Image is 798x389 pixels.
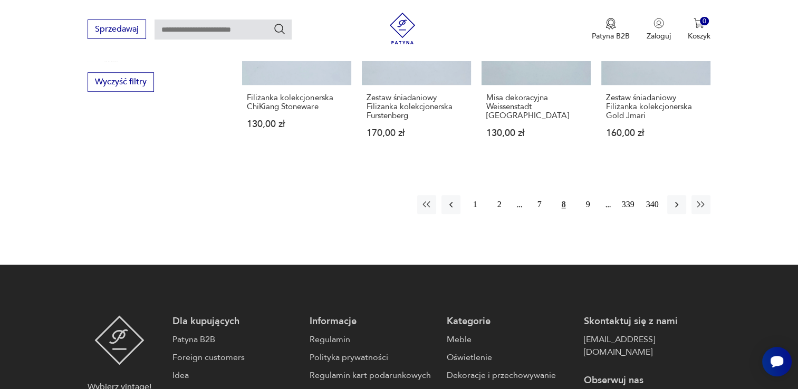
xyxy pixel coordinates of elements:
[584,333,710,358] a: [EMAIL_ADDRESS][DOMAIN_NAME]
[584,315,710,328] p: Skontaktuj się z nami
[447,351,573,364] a: Oświetlenie
[554,195,573,214] button: 8
[486,93,586,120] h3: Misa dekoracyjna Weissenstadt [GEOGRAPHIC_DATA]
[688,31,710,41] p: Koszyk
[172,315,299,328] p: Dla kupujących
[310,333,436,346] a: Regulamin
[447,369,573,382] a: Dekoracje i przechowywanie
[367,93,466,120] h3: Zestaw śniadaniowy Filiżanka kolekcjonerska Furstenberg
[592,31,630,41] p: Patyna B2B
[606,93,706,120] h3: Zestaw śniadaniowy Filiżanka kolekcjonerska Gold Jmari
[647,18,671,41] button: Zaloguj
[172,333,299,346] a: Patyna B2B
[172,369,299,382] a: Idea
[643,195,662,214] button: 340
[486,129,586,138] p: 130,00 zł
[490,195,509,214] button: 2
[88,20,146,39] button: Sprzedawaj
[172,351,299,364] a: Foreign customers
[653,18,664,28] img: Ikonka użytkownika
[584,374,710,387] p: Obserwuj nas
[592,18,630,41] a: Ikona medaluPatyna B2B
[310,369,436,382] a: Regulamin kart podarunkowych
[310,351,436,364] a: Polityka prywatności
[647,31,671,41] p: Zaloguj
[310,315,436,328] p: Informacje
[694,18,704,28] img: Ikona koszyka
[447,315,573,328] p: Kategorie
[530,195,549,214] button: 7
[688,18,710,41] button: 0Koszyk
[466,195,485,214] button: 1
[606,129,706,138] p: 160,00 zł
[273,23,286,35] button: Szukaj
[247,93,347,111] h3: Filiżanka kolekcjonerska ChiKiang Stoneware
[367,129,466,138] p: 170,00 zł
[88,72,154,92] button: Wyczyść filtry
[447,333,573,346] a: Meble
[700,17,709,26] div: 0
[247,120,347,129] p: 130,00 zł
[619,195,638,214] button: 339
[88,26,146,34] a: Sprzedawaj
[592,18,630,41] button: Patyna B2B
[387,13,418,44] img: Patyna - sklep z meblami i dekoracjami vintage
[579,195,598,214] button: 9
[762,347,792,376] iframe: Smartsupp widget button
[94,315,145,365] img: Patyna - sklep z meblami i dekoracjami vintage
[605,18,616,30] img: Ikona medalu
